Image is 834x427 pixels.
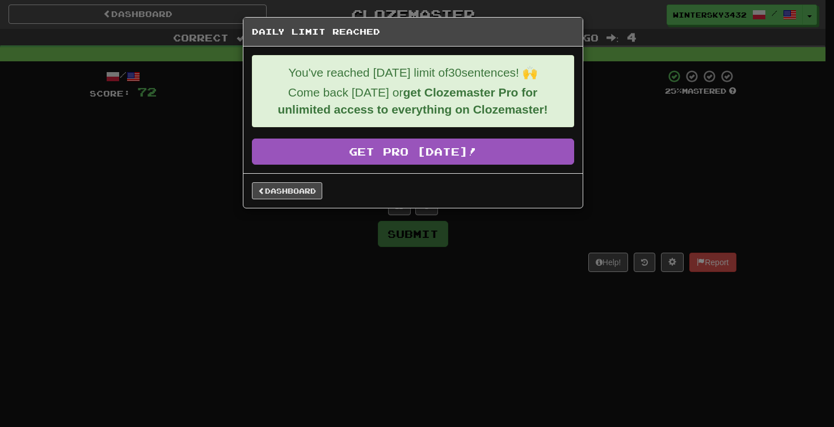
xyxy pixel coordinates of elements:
[252,182,322,199] a: Dashboard
[277,86,547,116] strong: get Clozemaster Pro for unlimited access to everything on Clozemaster!
[261,64,565,81] p: You've reached [DATE] limit of 30 sentences! 🙌
[261,84,565,118] p: Come back [DATE] or
[252,26,574,37] h5: Daily Limit Reached
[252,139,574,165] a: Get Pro [DATE]!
